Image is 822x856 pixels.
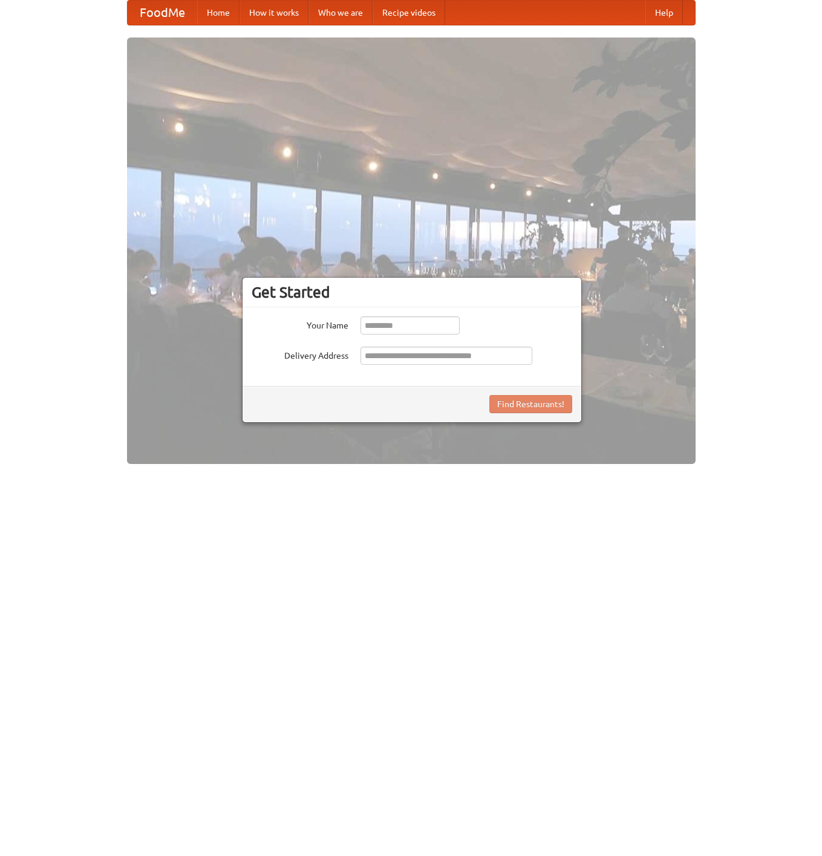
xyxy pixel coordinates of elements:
[252,283,572,301] h3: Get Started
[128,1,197,25] a: FoodMe
[197,1,240,25] a: Home
[645,1,683,25] a: Help
[252,316,348,332] label: Your Name
[308,1,373,25] a: Who we are
[240,1,308,25] a: How it works
[489,395,572,413] button: Find Restaurants!
[373,1,445,25] a: Recipe videos
[252,347,348,362] label: Delivery Address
